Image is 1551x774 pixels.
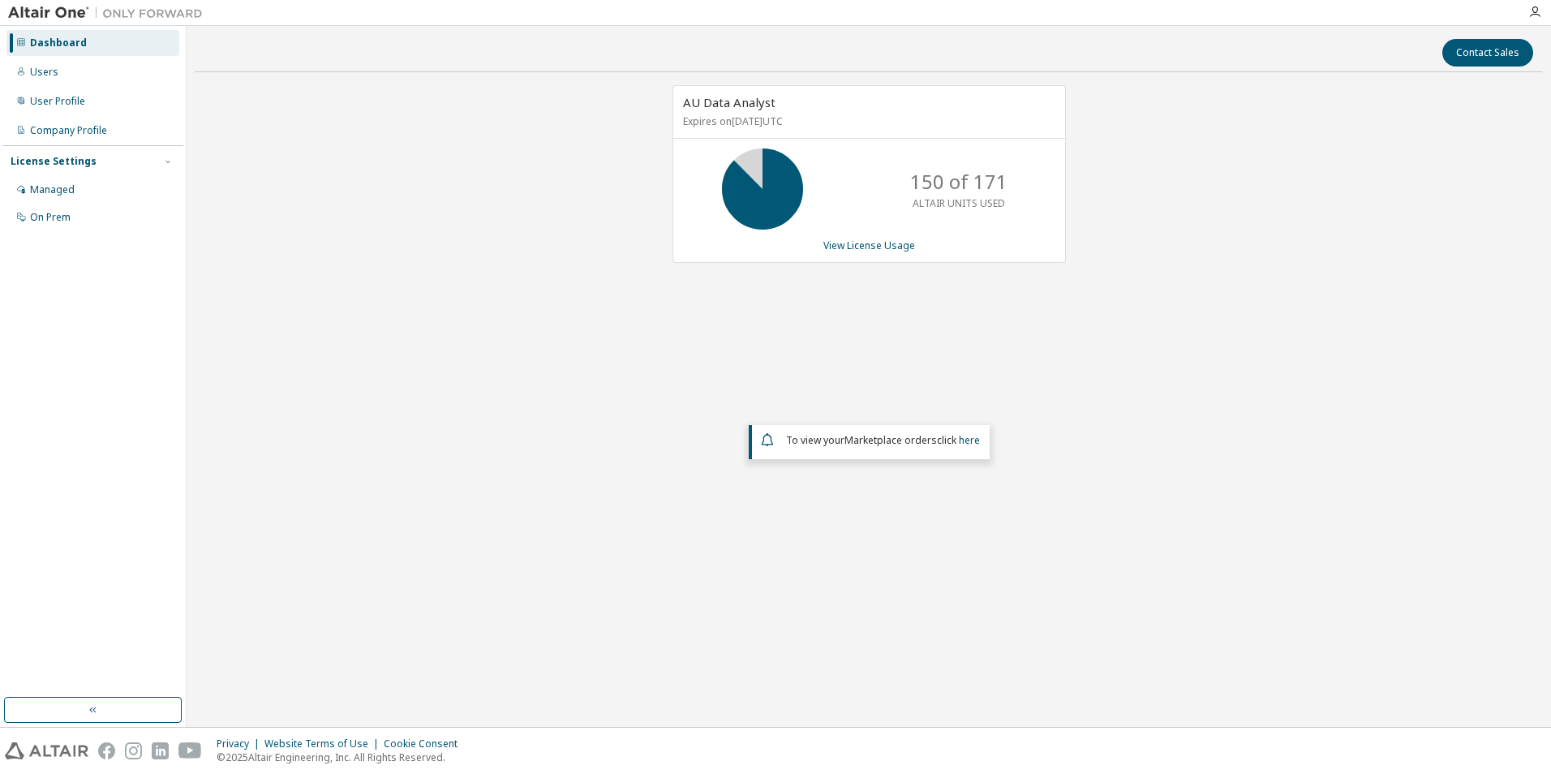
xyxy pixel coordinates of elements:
a: here [959,433,980,447]
p: © 2025 Altair Engineering, Inc. All Rights Reserved. [217,750,467,764]
div: Cookie Consent [384,737,467,750]
div: Privacy [217,737,264,750]
span: To view your click [786,433,980,447]
div: Website Terms of Use [264,737,384,750]
div: User Profile [30,95,85,108]
p: ALTAIR UNITS USED [913,196,1005,210]
span: AU Data Analyst [683,94,775,110]
div: Company Profile [30,124,107,137]
a: View License Usage [823,239,915,252]
div: Users [30,66,58,79]
img: instagram.svg [125,742,142,759]
div: Managed [30,183,75,196]
img: linkedin.svg [152,742,169,759]
img: facebook.svg [98,742,115,759]
div: Dashboard [30,37,87,49]
em: Marketplace orders [844,433,937,447]
p: Expires on [DATE] UTC [683,114,1051,128]
img: altair_logo.svg [5,742,88,759]
p: 150 of 171 [910,168,1008,196]
img: youtube.svg [178,742,202,759]
div: License Settings [11,155,97,168]
button: Contact Sales [1442,39,1533,67]
div: On Prem [30,211,71,224]
img: Altair One [8,5,211,21]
